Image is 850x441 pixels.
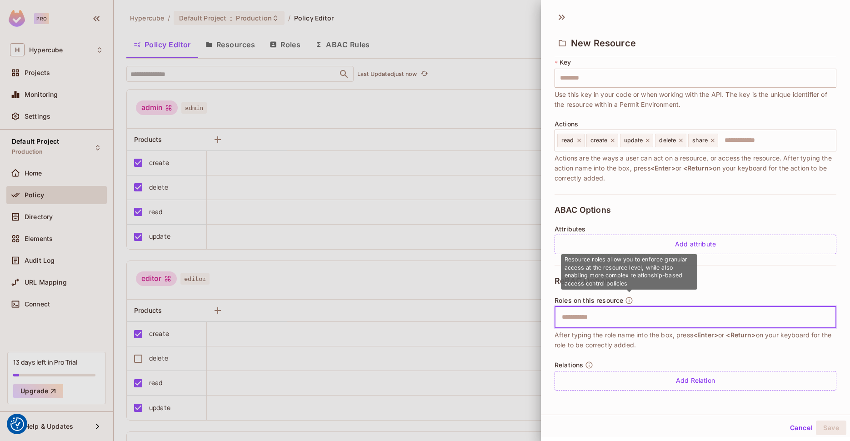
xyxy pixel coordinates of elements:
[555,371,836,391] div: Add Relation
[571,38,636,49] span: New Resource
[692,137,708,144] span: share
[620,134,654,147] div: update
[555,153,836,183] span: Actions are the ways a user can act on a resource, or access the resource. After typing the actio...
[693,331,718,339] span: <Enter>
[655,134,686,147] div: delete
[555,330,836,350] span: After typing the role name into the box, press or on your keyboard for the role to be correctly a...
[555,90,836,110] span: Use this key in your code or when working with the API. The key is the unique identifier of the r...
[624,137,643,144] span: update
[688,134,718,147] div: share
[555,205,611,215] span: ABAC Options
[726,331,755,339] span: <Return>
[555,120,578,128] span: Actions
[555,361,583,369] span: Relations
[683,164,713,172] span: <Return>
[555,297,623,304] span: Roles on this resource
[586,134,618,147] div: create
[816,421,846,435] button: Save
[786,421,816,435] button: Cancel
[565,256,688,287] span: Resource roles allow you to enforce granular access at the resource level, while also enabling mo...
[555,226,586,233] span: Attributes
[10,417,24,431] button: Consent Preferences
[560,59,571,66] span: Key
[557,134,585,147] div: read
[561,137,574,144] span: read
[10,417,24,431] img: Revisit consent button
[650,164,675,172] span: <Enter>
[555,235,836,254] div: Add attribute
[659,137,676,144] span: delete
[555,276,615,286] span: ReBAC Options
[590,137,608,144] span: create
